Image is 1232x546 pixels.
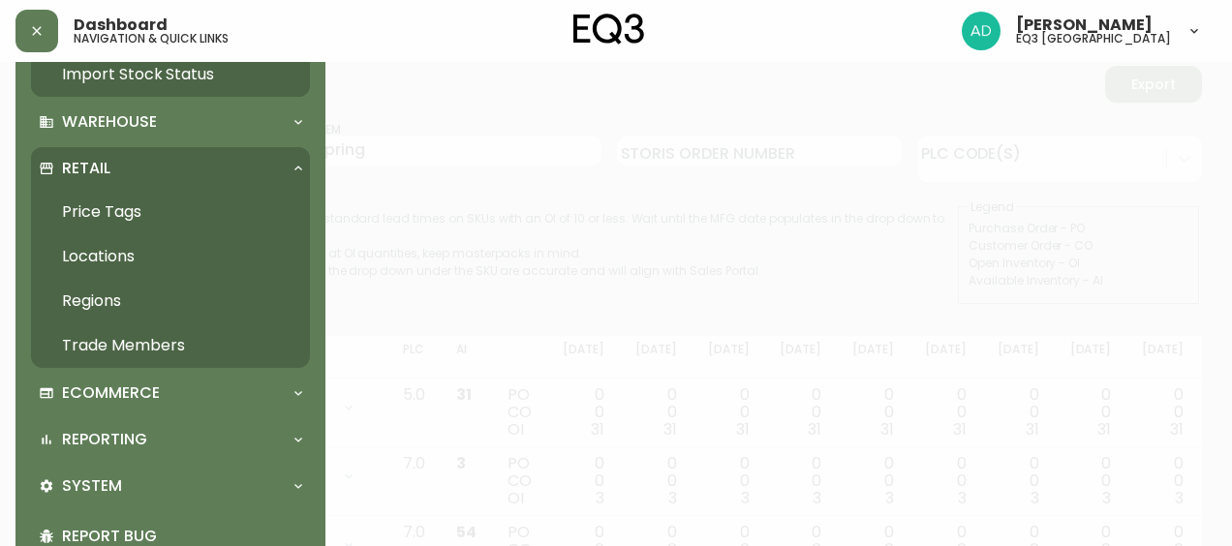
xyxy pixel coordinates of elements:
[31,101,310,143] div: Warehouse
[62,429,147,450] p: Reporting
[62,111,157,133] p: Warehouse
[62,158,110,179] p: Retail
[62,382,160,404] p: Ecommerce
[1016,33,1171,45] h5: eq3 [GEOGRAPHIC_DATA]
[31,279,310,323] a: Regions
[31,323,310,368] a: Trade Members
[31,234,310,279] a: Locations
[62,475,122,497] p: System
[1016,17,1153,33] span: [PERSON_NAME]
[31,190,310,234] a: Price Tags
[31,372,310,414] div: Ecommerce
[74,33,229,45] h5: navigation & quick links
[31,465,310,507] div: System
[74,17,168,33] span: Dashboard
[31,52,310,97] a: Import Stock Status
[573,14,645,45] img: logo
[31,418,310,461] div: Reporting
[31,147,310,190] div: Retail
[962,12,1001,50] img: 308eed972967e97254d70fe596219f44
